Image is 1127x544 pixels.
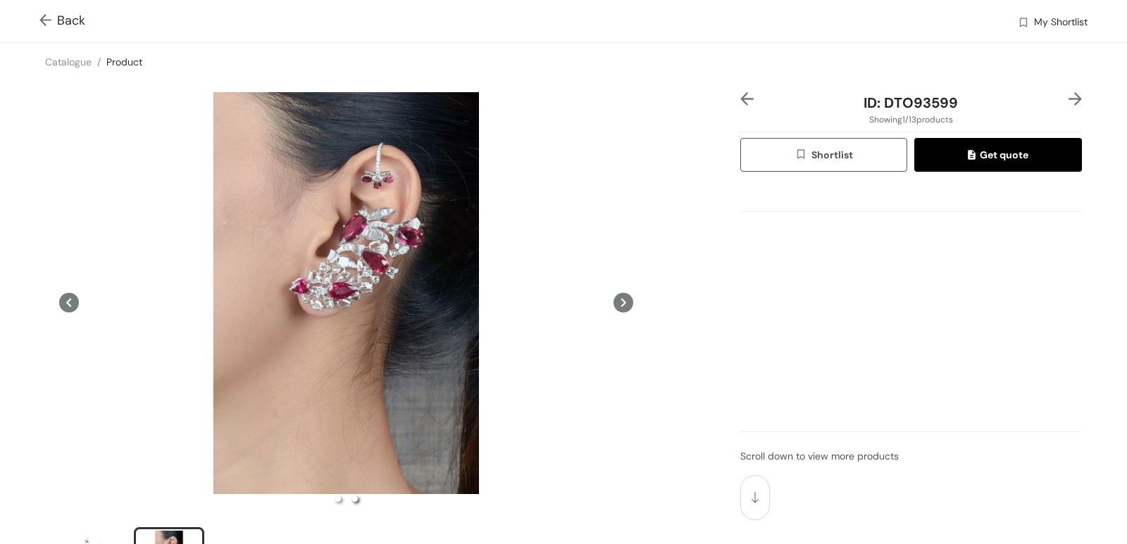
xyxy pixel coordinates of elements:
[45,56,92,68] a: Catalogue
[968,150,980,163] img: quote
[1069,92,1082,106] img: right
[795,147,853,163] span: Shortlist
[795,148,811,163] img: wishlist
[740,450,899,462] span: Scroll down to view more products
[864,94,958,112] span: ID: DTO93599
[352,496,358,502] li: slide item 2
[39,14,57,29] img: Go back
[335,496,341,502] li: slide item 1
[740,92,754,106] img: left
[752,492,759,503] img: scroll down
[968,147,1028,163] span: Get quote
[740,138,908,172] button: wishlistShortlist
[106,56,142,68] a: Product
[914,138,1082,172] button: quoteGet quote
[869,113,953,126] span: Showing 1 / 13 products
[97,56,101,68] span: /
[1034,15,1088,32] span: My Shortlist
[1017,16,1030,31] img: wishlist
[39,11,85,30] span: Back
